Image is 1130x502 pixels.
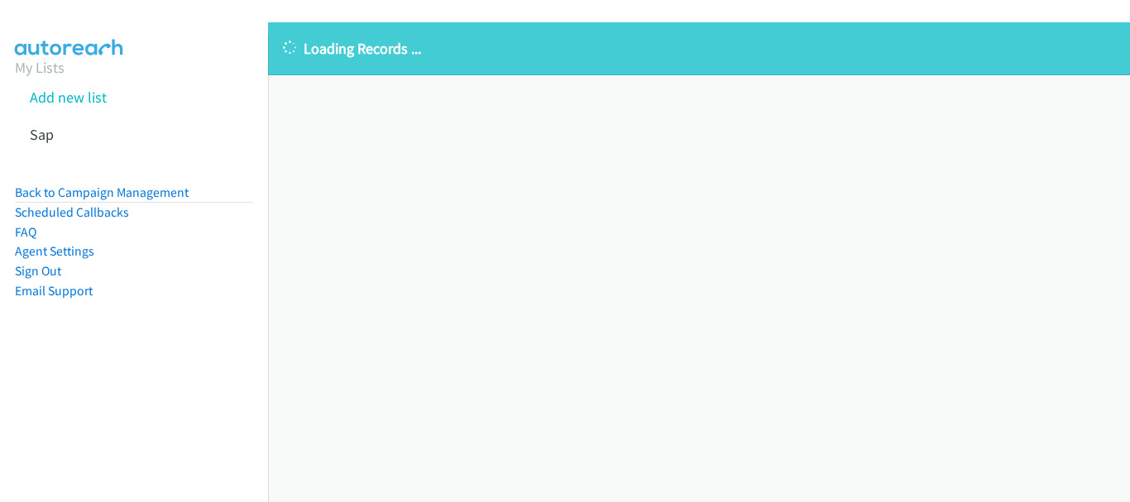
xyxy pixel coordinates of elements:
[15,263,61,279] a: Sign Out
[15,224,36,240] a: FAQ
[30,125,54,144] a: Sap
[15,204,129,220] a: Scheduled Callbacks
[15,283,93,299] a: Email Support
[15,243,94,259] a: Agent Settings
[15,58,65,77] a: My Lists
[15,184,189,200] a: Back to Campaign Management
[30,88,107,107] a: Add new list
[283,37,1115,60] p: Loading Records ...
